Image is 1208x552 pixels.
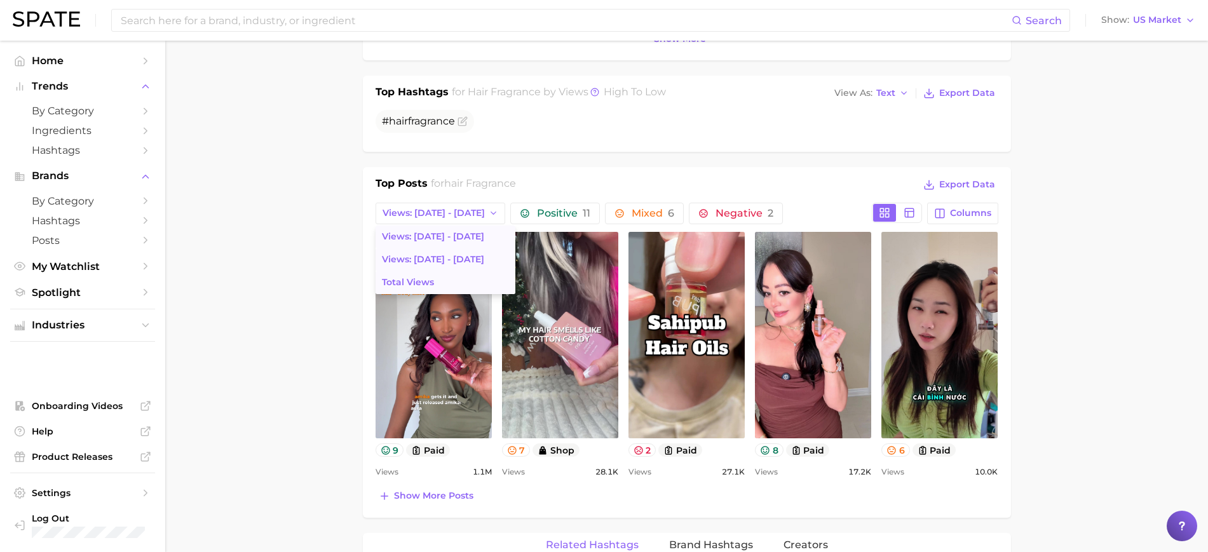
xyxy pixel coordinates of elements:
span: Hashtags [32,144,133,156]
a: Spotlight [10,283,155,302]
span: Views [628,464,651,480]
button: View AsText [831,85,913,102]
button: Export Data [920,176,998,194]
button: Views: [DATE] - [DATE] [376,203,506,224]
span: fragrance [408,115,455,127]
a: Settings [10,483,155,502]
span: Views: [DATE] - [DATE] [382,254,484,265]
span: Search [1026,15,1062,27]
span: Brands [32,170,133,182]
span: Columns [950,208,991,219]
a: Product Releases [10,447,155,466]
span: Help [32,426,133,437]
span: Related Hashtags [546,539,639,551]
span: Trends [32,81,133,92]
h1: Top Posts [376,176,428,195]
a: Home [10,51,155,71]
span: 11 [583,207,590,219]
button: Show more posts [376,487,477,505]
button: Trends [10,77,155,96]
span: 10.0k [975,464,998,480]
span: Mixed [632,208,674,219]
span: 1.1m [473,464,492,480]
button: Industries [10,316,155,335]
span: Show more posts [394,490,473,501]
button: Brands [10,166,155,185]
button: Export Data [920,84,998,102]
a: by Category [10,101,155,121]
span: # [382,115,455,127]
span: My Watchlist [32,260,133,273]
span: Brand Hashtags [669,539,753,551]
span: 6 [668,207,674,219]
button: paid [913,443,956,457]
span: Views: [DATE] - [DATE] [383,208,485,219]
button: ShowUS Market [1098,12,1198,29]
span: Views [755,464,778,480]
span: Positive [537,208,590,219]
a: Log out. Currently logged in with e-mail cyndi.hua@unilever.com. [10,509,155,542]
span: by Category [32,195,133,207]
button: paid [786,443,830,457]
span: 2 [768,207,773,219]
button: paid [658,443,702,457]
span: Onboarding Videos [32,400,133,412]
a: Help [10,422,155,441]
span: US Market [1133,17,1181,24]
a: Ingredients [10,121,155,140]
button: 9 [376,443,404,457]
a: Hashtags [10,211,155,231]
span: Spotlight [32,286,133,299]
h1: Top Hashtags [376,84,449,102]
span: 28.1k [595,464,618,480]
span: Text [876,90,895,97]
h2: for by Views [452,84,666,102]
span: Posts [32,234,133,246]
span: Industries [32,320,133,331]
a: Posts [10,231,155,250]
button: 8 [755,443,784,457]
span: Views [376,464,398,480]
span: by Category [32,105,133,117]
span: hair [389,115,408,127]
span: Product Releases [32,451,133,462]
ul: Views: [DATE] - [DATE] [376,226,515,294]
span: Ingredients [32,125,133,137]
span: 27.1k [722,464,745,480]
h2: for [431,176,516,195]
span: 17.2k [848,464,871,480]
span: Creators [784,539,828,551]
img: SPATE [13,11,80,27]
span: Settings [32,487,133,499]
span: Home [32,55,133,67]
button: Flag as miscategorized or irrelevant [458,116,468,126]
span: Hashtags [32,215,133,227]
a: Hashtags [10,140,155,160]
button: paid [406,443,450,457]
span: View As [834,90,872,97]
input: Search here for a brand, industry, or ingredient [119,10,1012,31]
span: Export Data [939,88,995,98]
span: Negative [716,208,773,219]
span: Views: [DATE] - [DATE] [382,231,484,242]
span: Total Views [382,277,434,288]
a: by Category [10,191,155,211]
span: Views [502,464,525,480]
a: Onboarding Videos [10,396,155,415]
span: Export Data [939,179,995,190]
span: Log Out [32,513,145,524]
span: Show [1101,17,1129,24]
span: hair fragrance [468,86,541,98]
span: hair fragrance [444,177,516,189]
button: 7 [502,443,531,457]
button: 2 [628,443,656,457]
button: shop [533,443,580,457]
a: My Watchlist [10,257,155,276]
span: Views [881,464,904,480]
button: 6 [881,443,910,457]
button: Columns [927,203,998,224]
span: high to low [604,86,666,98]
